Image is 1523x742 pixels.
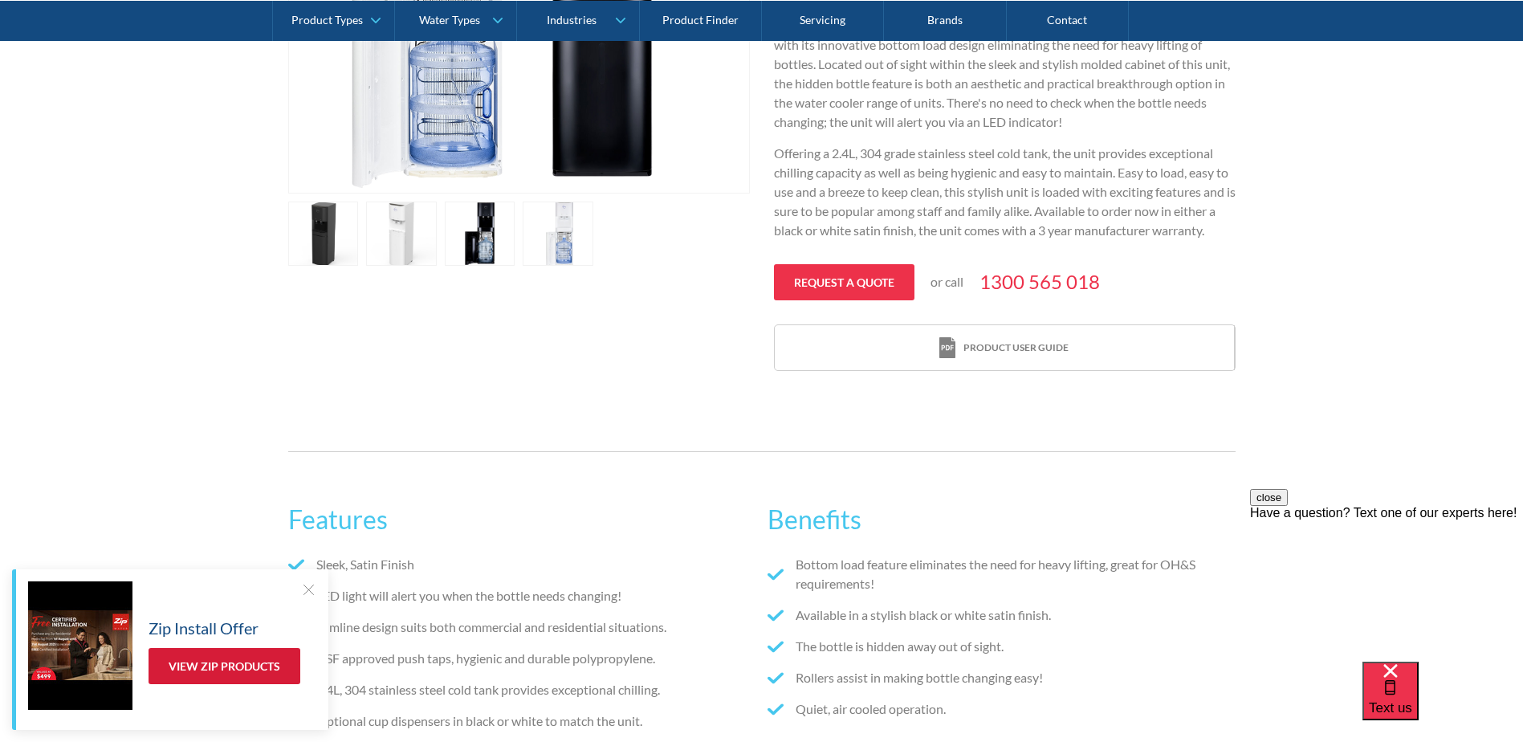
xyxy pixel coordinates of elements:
div: Product user guide [963,340,1069,355]
a: open lightbox [366,202,437,266]
li: Sleek, Satin Finish [288,555,755,574]
div: Product Types [291,13,363,26]
a: View Zip Products [149,648,300,684]
li: Optional cup dispensers in black or white to match the unit. [288,711,755,731]
p: The Waterlux Bottom Load Water Cooler is the change you have been waiting for with its innovative... [774,16,1236,132]
a: print iconProduct user guide [775,325,1234,371]
a: open lightbox [288,202,359,266]
li: Available in a stylish black or white satin finish. [768,605,1235,625]
div: Industries [547,13,597,26]
div: Water Types [419,13,480,26]
li: LED light will alert you when the bottle needs changing! [288,586,755,605]
h5: Zip Install Offer [149,616,259,640]
li: Quiet, air cooled operation. [768,699,1235,719]
h2: Benefits [768,500,1235,539]
iframe: podium webchat widget prompt [1250,489,1523,682]
h2: Features [288,500,755,539]
img: Zip Install Offer [28,581,132,710]
a: 1300 565 018 [979,267,1100,296]
li: 2.4L, 304 stainless steel cold tank provides exceptional chilling. [288,680,755,699]
a: open lightbox [523,202,593,266]
p: or call [930,272,963,291]
p: Offering a 2.4L, 304 grade stainless steel cold tank, the unit provides exceptional chilling capa... [774,144,1236,240]
li: Slimline design suits both commercial and residential situations. [288,618,755,637]
li: Rollers assist in making bottle changing easy! [768,668,1235,687]
a: open lightbox [445,202,515,266]
li: The bottle is hidden away out of sight. [768,637,1235,656]
li: NSF approved push taps, hygienic and durable polypropylene. [288,649,755,668]
li: Bottom load feature eliminates the need for heavy lifting, great for OH&S requirements! [768,555,1235,593]
a: Request a quote [774,264,914,300]
iframe: podium webchat widget bubble [1362,662,1523,742]
img: print icon [939,337,955,359]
